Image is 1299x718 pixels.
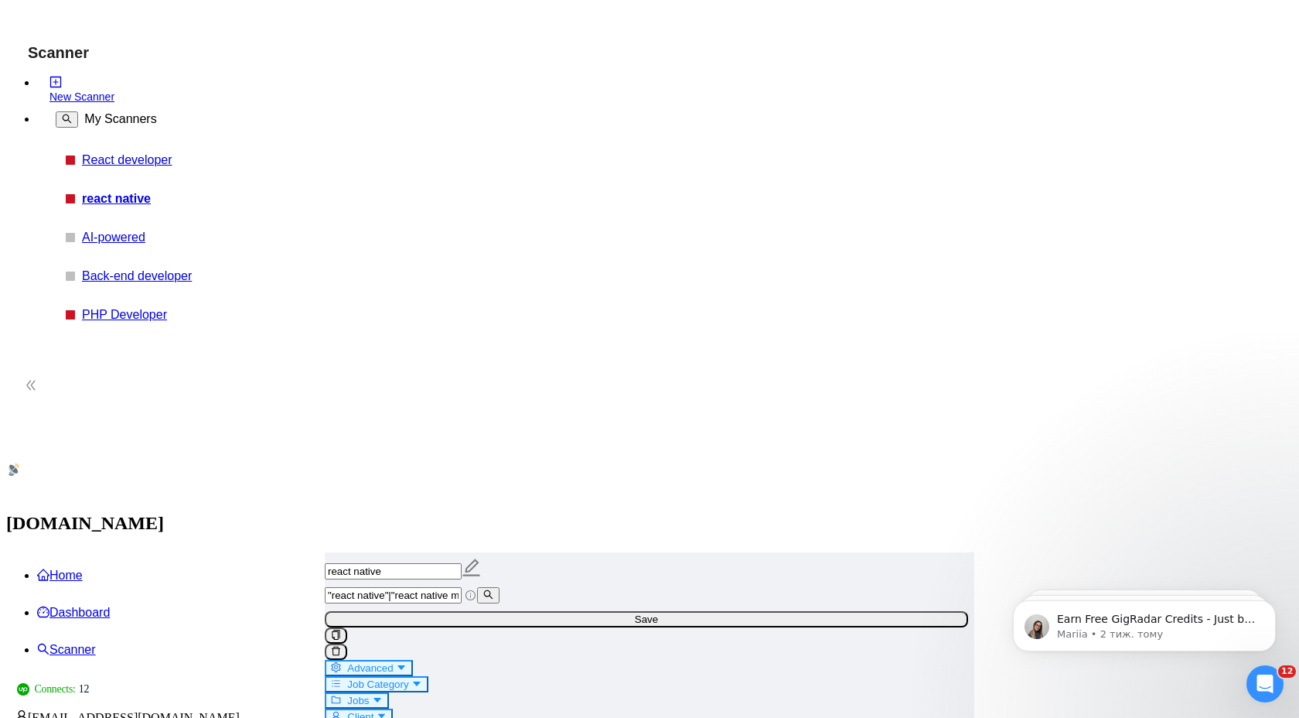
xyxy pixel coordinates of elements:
[37,594,1293,631] li: Dashboard
[325,563,462,580] input: Scanner name...
[49,76,62,88] span: plus-square
[396,662,406,672] span: caret-down
[84,112,156,126] span: My Scanners
[1278,665,1296,678] span: 12
[23,379,39,395] span: double-left
[347,662,393,674] span: Advanced
[82,153,229,167] a: React developer
[37,631,1293,668] li: Scanner
[331,630,341,640] span: copy
[17,683,29,696] img: upwork-logo.png
[325,692,389,709] button: folderJobscaret-down
[8,463,20,476] img: logo
[34,681,75,698] span: Connects:
[37,606,49,618] span: dashboard
[325,676,428,692] button: barsJob Categorycaret-down
[325,611,968,627] button: Save
[82,192,229,206] a: react native
[15,44,101,72] span: Scanner
[37,557,1293,594] li: Home
[37,643,96,656] a: searchScanner
[331,679,341,689] span: bars
[82,231,229,244] a: AI-powered
[56,111,78,128] button: search
[49,569,83,582] span: Home
[331,646,341,656] span: delete
[477,587,499,603] button: search
[79,681,89,698] span: 12
[1246,665,1284,703] iframe: Intercom live chat
[82,308,229,322] a: PHP Developer
[465,590,476,600] span: info-circle
[6,504,1293,542] h1: [DOMAIN_NAME]
[325,627,347,644] button: copy
[49,606,110,619] span: Dashboard
[462,558,482,578] span: edit
[82,269,229,283] a: Back-end developer
[37,606,110,619] a: dashboardDashboard
[49,76,223,104] a: New Scanner
[325,587,462,603] input: Search Freelance Jobs...
[325,660,413,676] button: settingAdvancedcaret-down
[347,695,369,706] span: Jobs
[483,590,493,600] span: search
[347,679,408,690] span: Job Category
[411,679,421,689] span: caret-down
[49,643,96,656] span: Scanner
[37,104,223,334] li: My Scanners
[372,695,382,705] span: caret-down
[62,114,72,124] span: search
[331,662,341,672] span: setting
[635,614,658,625] span: Save
[990,568,1299,676] iframe: Intercom notifications повідомлення
[37,569,49,581] span: home
[325,644,347,660] button: delete
[37,76,223,104] li: New Scanner
[331,695,341,705] span: folder
[37,569,83,582] a: homeHome
[37,643,49,655] span: search
[49,91,114,103] span: New Scanner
